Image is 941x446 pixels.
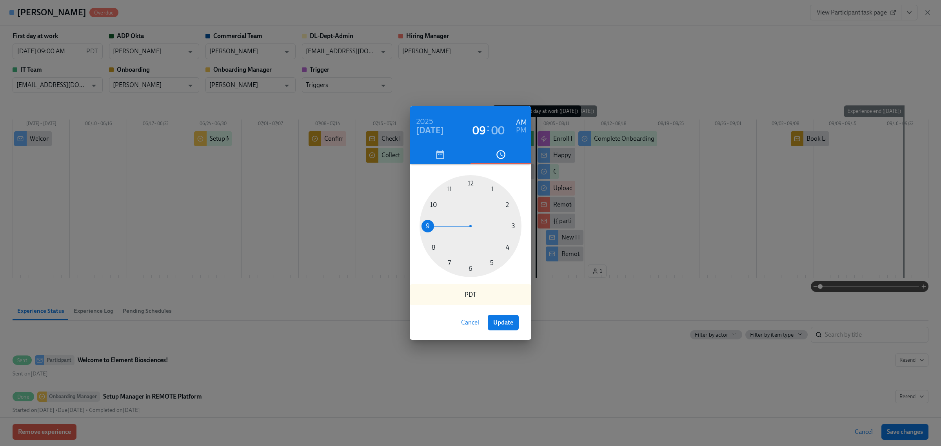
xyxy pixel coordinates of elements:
[493,319,513,326] span: Update
[461,319,479,326] span: Cancel
[488,315,519,330] button: Update
[416,125,444,136] h4: [DATE]
[516,127,527,134] button: PM
[416,118,433,126] button: 2025
[416,116,433,128] h6: 2025
[516,116,527,129] h6: AM
[456,315,485,330] button: Cancel
[491,123,505,138] h3: 00
[487,120,490,134] h3: :
[516,119,527,127] button: AM
[516,124,527,137] h6: PM
[416,127,444,134] button: [DATE]
[472,127,486,134] button: 09
[491,127,505,134] button: 00
[472,123,486,138] h3: 09
[410,284,531,305] div: PDT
